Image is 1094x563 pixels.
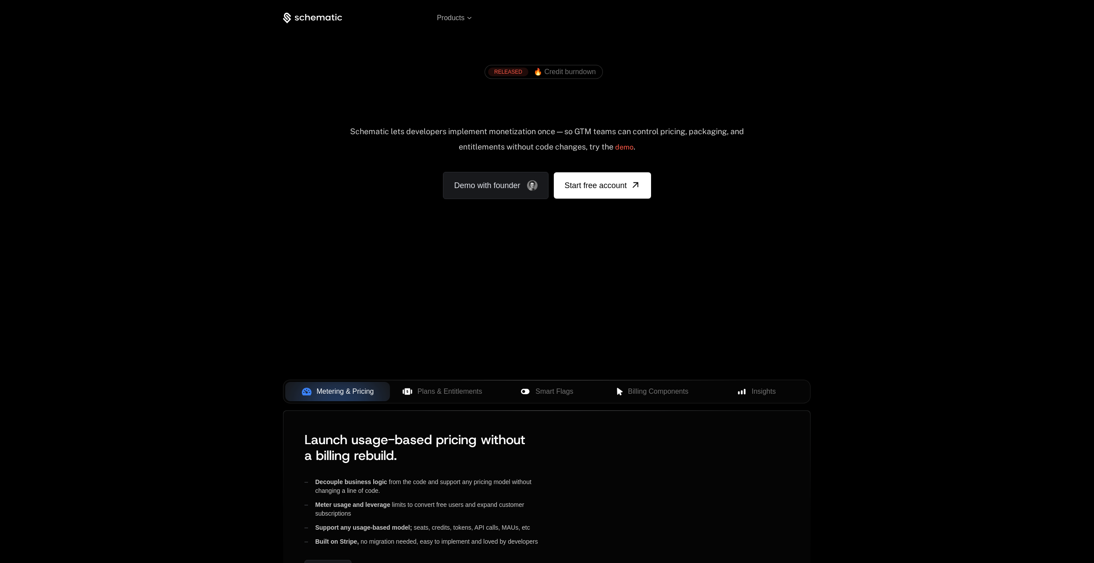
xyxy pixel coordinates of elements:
span: Launch usage-based pricing without a billing rebuild. [304,431,525,464]
span: Metering & Pricing [317,386,374,397]
a: Demo with founder, ,[object Object] [443,172,549,199]
div: no migration needed, easy to implement and loved by developers [304,537,553,546]
div: from the code and support any pricing model without changing a line of code. [304,477,553,495]
span: Products [437,14,464,22]
button: Plans & Entitlements [390,382,495,401]
span: Insights [752,386,776,397]
span: Meter usage and leverage [315,501,390,508]
span: Billing Components [628,386,688,397]
span: Plans & Entitlements [418,386,482,397]
span: Decouple business logic [315,478,387,485]
span: Start free account [564,179,627,192]
button: Insights [704,382,809,401]
img: Founder [527,180,538,191]
span: 🔥 Credit burndown [534,68,596,76]
a: [object Object] [554,172,651,199]
button: Billing Components [599,382,704,401]
button: Metering & Pricing [285,382,390,401]
button: Smart Flags [495,382,599,401]
div: seats, credits, tokens, API calls, MAUs, etc [304,523,553,532]
span: Built on Stripe, [315,538,359,545]
span: Smart Flags [535,386,573,397]
div: Schematic lets developers implement monetization once — so GTM teams can control pricing, packagi... [349,127,745,158]
a: [object Object],[object Object] [488,68,596,76]
div: limits to convert free users and expand customer subscriptions [304,500,553,518]
span: Support any usage-based model; [315,524,412,531]
div: RELEASED [488,68,528,76]
a: demo [615,137,634,158]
